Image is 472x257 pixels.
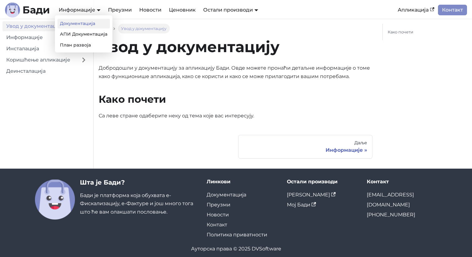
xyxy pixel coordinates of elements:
a: Преузми [207,202,230,208]
div: Бади је платформа која обухвата е-Фискализацију, е-Фактуре и још много тога што ће вам олакшати п... [80,179,197,220]
a: Преузми [104,5,135,15]
a: Деинсталација [2,66,91,76]
nav: странице докумената [99,135,372,159]
a: Информације [2,32,77,42]
a: [EMAIL_ADDRESS][DOMAIN_NAME] [367,192,414,208]
a: Контакт [207,222,227,228]
a: Документација [207,192,246,198]
a: Ценовник [165,5,199,15]
div: Контакт [367,179,437,185]
a: [PHONE_NUMBER] [367,212,415,218]
a: Увод у документацију [2,21,91,31]
a: Политика приватности [207,232,267,238]
span: Увод у документацију [118,24,170,33]
a: Новости [207,212,229,218]
h2: Како почети [99,93,372,106]
img: Бади [35,180,75,220]
div: Информације [243,147,367,153]
div: Даље [243,140,367,146]
a: Инсталација [2,44,77,54]
a: АПИ Документација [57,29,110,39]
a: Мој Бади [287,202,316,208]
b: Бади [22,5,50,15]
h3: Шта је Бади? [80,179,197,186]
div: Ауторска права © 2025 DVSoftware [35,245,437,253]
a: Информације [59,7,101,13]
a: [PERSON_NAME] [287,192,336,198]
a: ЛогоБади [5,2,50,17]
a: Контакт [438,5,467,15]
a: План развоја [57,40,110,50]
a: Како почети [388,29,465,35]
a: Документација [57,19,110,28]
button: Expand sidebar category 'Коришћење апликације' [77,55,91,65]
a: Новости [135,5,165,15]
div: Остали производи [287,179,357,185]
h1: Увод у документацију [99,37,372,56]
a: Остали производи [203,7,258,13]
p: Са леве стране одаберите неку од тема које вас интересују. [99,112,372,120]
nav: Breadcrumbs [99,24,372,33]
a: Апликација [394,5,438,15]
img: Лого [5,2,20,17]
p: Добродошли у документацију за апликацију Бади. Овде можете пронаћи детаљне информације о томе как... [99,64,372,81]
div: Линкови [207,179,277,185]
a: Коришћење апликације [2,55,77,65]
a: ДаљеИнформације [238,135,373,159]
